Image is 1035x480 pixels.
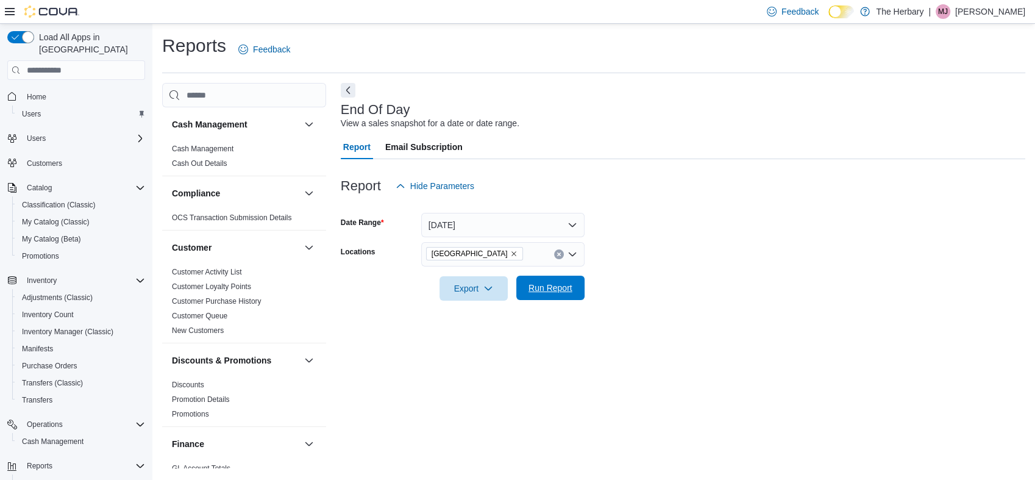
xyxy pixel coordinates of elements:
[302,353,316,368] button: Discounts & Promotions
[828,5,854,18] input: Dark Mode
[172,464,230,473] a: GL Account Totals
[172,354,299,367] button: Discounts & Promotions
[17,249,64,263] a: Promotions
[172,297,261,306] a: Customer Purchase History
[781,5,819,18] span: Feedback
[22,417,68,432] button: Operations
[22,327,113,337] span: Inventory Manager (Classic)
[22,200,96,210] span: Classification (Classic)
[22,378,83,388] span: Transfers (Classic)
[172,395,230,404] span: Promotion Details
[936,4,950,19] div: Mercedes Jesso
[341,83,355,98] button: Next
[343,135,371,159] span: Report
[17,376,145,390] span: Transfers (Classic)
[17,107,46,121] a: Users
[22,437,84,446] span: Cash Management
[341,218,384,227] label: Date Range
[302,437,316,451] button: Finance
[17,434,88,449] a: Cash Management
[22,344,53,354] span: Manifests
[162,141,326,176] div: Cash Management
[17,376,88,390] a: Transfers (Classic)
[162,378,326,426] div: Discounts & Promotions
[432,248,508,260] span: [GEOGRAPHIC_DATA]
[17,290,145,305] span: Adjustments (Classic)
[172,268,242,276] a: Customer Activity List
[12,289,150,306] button: Adjustments (Classic)
[828,18,829,19] span: Dark Mode
[22,156,145,171] span: Customers
[426,247,523,260] span: London
[27,92,46,102] span: Home
[172,410,209,418] a: Promotions
[27,183,52,193] span: Catalog
[938,4,948,19] span: MJ
[439,276,508,301] button: Export
[17,342,58,356] a: Manifests
[172,187,299,199] button: Compliance
[172,282,251,292] span: Customer Loyalty Points
[22,234,81,244] span: My Catalog (Beta)
[12,231,150,248] button: My Catalog (Beta)
[22,156,67,171] a: Customers
[17,393,145,407] span: Transfers
[2,457,150,475] button: Reports
[2,179,150,196] button: Catalog
[12,357,150,374] button: Purchase Orders
[12,106,150,123] button: Users
[34,31,145,56] span: Load All Apps in [GEOGRAPHIC_DATA]
[17,307,79,322] a: Inventory Count
[955,4,1025,19] p: [PERSON_NAME]
[172,326,224,335] span: New Customers
[17,307,145,322] span: Inventory Count
[22,273,145,288] span: Inventory
[162,210,326,230] div: Compliance
[172,242,299,254] button: Customer
[17,359,82,373] a: Purchase Orders
[22,181,57,195] button: Catalog
[172,282,251,291] a: Customer Loyalty Points
[172,159,227,168] a: Cash Out Details
[928,4,931,19] p: |
[2,87,150,105] button: Home
[172,381,204,389] a: Discounts
[302,186,316,201] button: Compliance
[17,249,145,263] span: Promotions
[22,217,90,227] span: My Catalog (Classic)
[391,174,479,198] button: Hide Parameters
[17,393,57,407] a: Transfers
[554,249,564,259] button: Clear input
[172,395,230,404] a: Promotion Details
[17,359,145,373] span: Purchase Orders
[172,213,292,222] a: OCS Transaction Submission Details
[22,90,51,104] a: Home
[22,417,145,432] span: Operations
[341,117,519,130] div: View a sales snapshot for a date or date range.
[17,215,145,229] span: My Catalog (Classic)
[172,438,204,450] h3: Finance
[162,34,226,58] h1: Reports
[172,409,209,419] span: Promotions
[17,342,145,356] span: Manifests
[22,251,59,261] span: Promotions
[172,296,261,306] span: Customer Purchase History
[447,276,500,301] span: Export
[12,433,150,450] button: Cash Management
[421,213,585,237] button: [DATE]
[2,416,150,433] button: Operations
[516,276,585,300] button: Run Report
[253,43,290,56] span: Feedback
[17,232,145,246] span: My Catalog (Beta)
[12,248,150,265] button: Promotions
[27,461,52,471] span: Reports
[22,310,74,320] span: Inventory Count
[27,420,63,429] span: Operations
[172,144,233,154] span: Cash Management
[341,247,375,257] label: Locations
[172,326,224,335] a: New Customers
[22,293,93,303] span: Adjustments (Classic)
[17,232,86,246] a: My Catalog (Beta)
